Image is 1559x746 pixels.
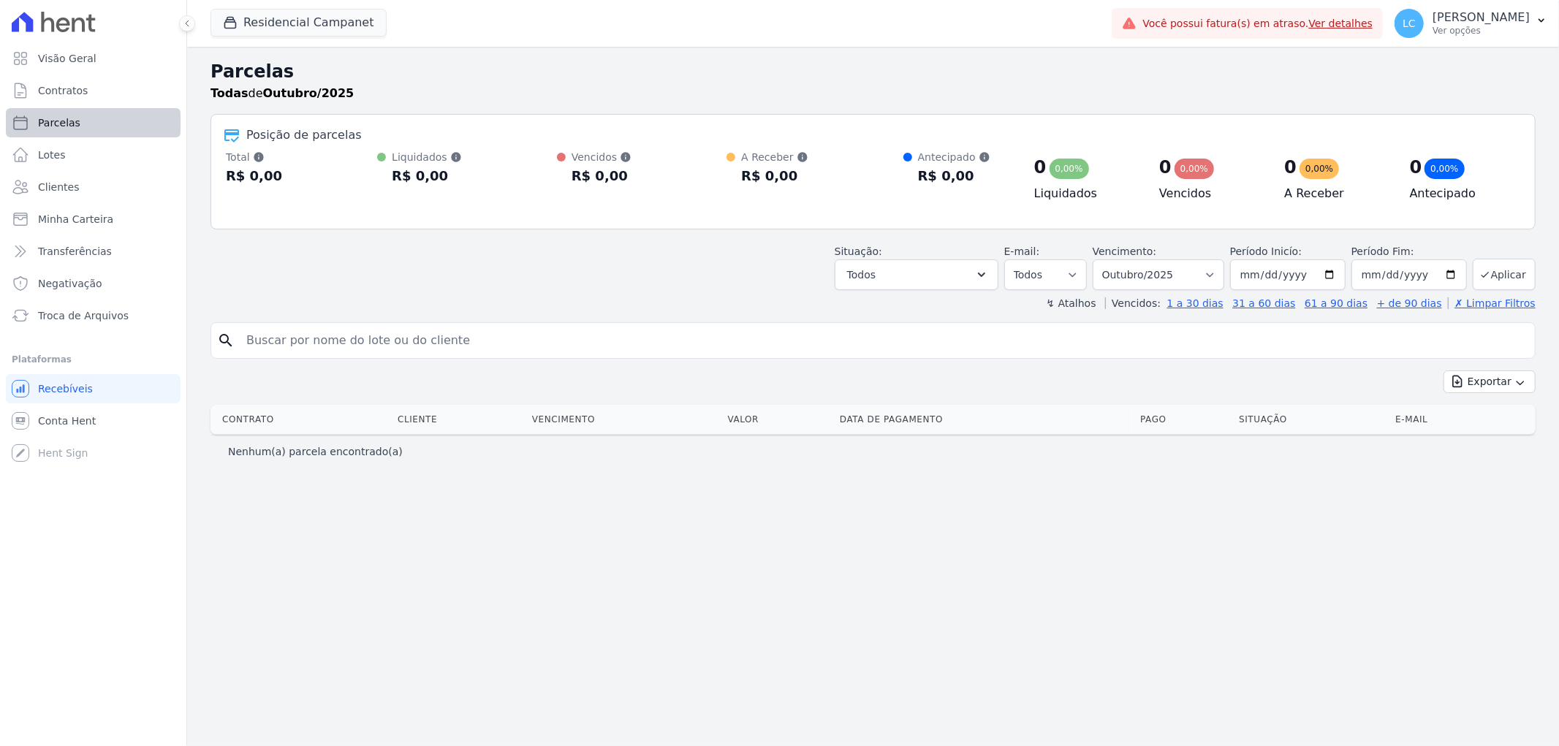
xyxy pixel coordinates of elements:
[741,164,808,188] div: R$ 0,00
[6,301,181,330] a: Troca de Arquivos
[722,405,835,434] th: Valor
[1034,185,1136,202] h4: Liquidados
[1159,185,1261,202] h4: Vencidos
[392,164,462,188] div: R$ 0,00
[38,83,88,98] span: Contratos
[835,246,882,257] label: Situação:
[6,76,181,105] a: Contratos
[6,374,181,403] a: Recebíveis
[1175,159,1214,179] div: 0,00%
[228,444,403,459] p: Nenhum(a) parcela encontrado(a)
[834,405,1134,434] th: Data de Pagamento
[12,351,175,368] div: Plataformas
[217,332,235,349] i: search
[6,108,181,137] a: Parcelas
[1300,159,1339,179] div: 0,00%
[38,414,96,428] span: Conta Hent
[210,85,354,102] p: de
[210,405,392,434] th: Contrato
[1233,405,1389,434] th: Situação
[1167,297,1224,309] a: 1 a 30 dias
[38,308,129,323] span: Troca de Arquivos
[1433,10,1530,25] p: [PERSON_NAME]
[1093,246,1156,257] label: Vencimento:
[918,150,990,164] div: Antecipado
[1410,185,1511,202] h4: Antecipado
[1351,244,1467,259] label: Período Fim:
[246,126,362,144] div: Posição de parcelas
[6,140,181,170] a: Lotes
[1046,297,1096,309] label: ↯ Atalhos
[6,406,181,435] a: Conta Hent
[1433,25,1530,37] p: Ver opções
[1230,246,1302,257] label: Período Inicío:
[1410,156,1422,179] div: 0
[1105,297,1161,309] label: Vencidos:
[1309,18,1373,29] a: Ver detalhes
[38,276,102,291] span: Negativação
[1284,156,1297,179] div: 0
[392,405,526,434] th: Cliente
[1389,405,1505,434] th: E-mail
[918,164,990,188] div: R$ 0,00
[38,115,80,130] span: Parcelas
[1403,18,1416,28] span: LC
[6,44,181,73] a: Visão Geral
[6,237,181,266] a: Transferências
[210,9,387,37] button: Residencial Campanet
[210,58,1536,85] h2: Parcelas
[392,150,462,164] div: Liquidados
[6,172,181,202] a: Clientes
[226,164,282,188] div: R$ 0,00
[1004,246,1040,257] label: E-mail:
[1383,3,1559,44] button: LC [PERSON_NAME] Ver opções
[1159,156,1172,179] div: 0
[1448,297,1536,309] a: ✗ Limpar Filtros
[226,150,282,164] div: Total
[6,269,181,298] a: Negativação
[1305,297,1368,309] a: 61 a 90 dias
[1377,297,1442,309] a: + de 90 dias
[38,212,113,227] span: Minha Carteira
[1034,156,1047,179] div: 0
[238,326,1529,355] input: Buscar por nome do lote ou do cliente
[1284,185,1386,202] h4: A Receber
[1444,370,1536,393] button: Exportar
[1050,159,1089,179] div: 0,00%
[572,150,631,164] div: Vencidos
[847,266,876,283] span: Todos
[1232,297,1295,309] a: 31 a 60 dias
[741,150,808,164] div: A Receber
[1425,159,1464,179] div: 0,00%
[835,259,998,290] button: Todos
[38,180,79,194] span: Clientes
[6,205,181,234] a: Minha Carteira
[1473,259,1536,290] button: Aplicar
[526,405,722,434] th: Vencimento
[1134,405,1233,434] th: Pago
[1142,16,1373,31] span: Você possui fatura(s) em atraso.
[263,86,354,100] strong: Outubro/2025
[210,86,249,100] strong: Todas
[38,148,66,162] span: Lotes
[38,244,112,259] span: Transferências
[38,381,93,396] span: Recebíveis
[38,51,96,66] span: Visão Geral
[572,164,631,188] div: R$ 0,00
